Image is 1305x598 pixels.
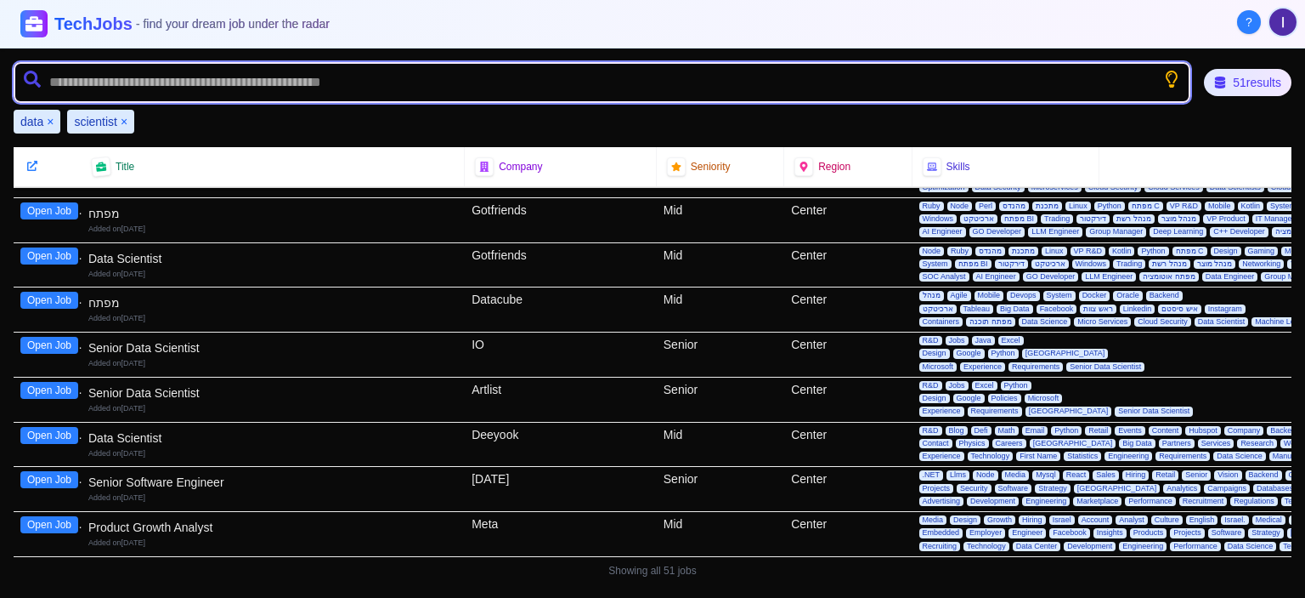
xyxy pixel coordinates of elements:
[919,439,952,448] span: Contact
[960,362,1005,372] span: Experience
[1008,528,1046,538] span: Engineer
[1013,542,1061,551] span: Data Center
[784,378,912,422] div: Center
[1172,247,1207,256] span: מפתח C
[1224,542,1277,551] span: Data Science
[992,439,1026,448] span: Careers
[784,288,912,332] div: Center
[963,542,1009,551] span: Technology
[818,160,850,174] span: Region
[657,243,784,288] div: Mid
[1195,317,1249,327] span: Data Scientist
[919,227,966,236] span: AI Engineer
[88,358,458,369] div: Added on [DATE]
[1109,247,1135,256] span: Kotlin
[1007,291,1040,300] span: Devops
[975,291,1004,300] span: Mobile
[988,349,1019,358] span: Python
[1134,317,1191,327] span: Cloud Security
[499,160,542,174] span: Company
[1064,452,1101,461] span: Statistics
[953,349,985,358] span: Google
[1158,214,1200,224] span: מנהל מוצר
[691,160,731,174] span: Seniority
[20,337,78,354] button: Open Job
[1085,426,1111,436] span: Retail
[657,288,784,332] div: Mid
[1120,305,1155,314] span: Linkedin
[973,272,1020,282] span: AI Engineer
[1268,7,1298,37] button: User menu
[1066,362,1144,372] span: Senior Data Scientist
[1043,291,1076,300] span: System
[966,317,1015,327] span: מפתח תוכנה
[1022,497,1070,506] span: Engineering
[47,113,54,130] button: Remove data filter
[919,470,944,480] span: .NET
[1113,259,1145,269] span: Trading
[1238,202,1264,211] span: Kotlin
[1122,470,1150,480] span: Hiring
[1093,528,1127,538] span: Insights
[1074,484,1161,493] span: [GEOGRAPHIC_DATA]
[919,317,963,327] span: Containers
[1016,452,1060,461] span: First Name
[919,426,942,436] span: R&D
[1119,439,1155,448] span: Big Data
[1028,227,1082,236] span: LLM Engineer
[1049,515,1075,525] span: Israel
[20,516,78,533] button: Open Job
[988,394,1021,403] span: Policies
[1194,259,1236,269] span: מנהל מוצר
[1076,214,1110,224] span: דירקטור
[1211,247,1241,256] span: Design
[919,202,944,211] span: Ruby
[1115,407,1193,416] span: Senior Data Scientist
[88,474,458,491] div: Senior Software Engineer
[995,426,1019,436] span: Math
[1023,272,1079,282] span: GO Developer
[919,291,944,300] span: מנהל
[946,470,969,480] span: Llms
[956,439,989,448] span: Physics
[20,382,78,399] button: Open Job
[1245,247,1279,256] span: Gaming
[1159,439,1195,448] span: Partners
[54,12,330,36] h1: TechJobs
[1204,484,1250,493] span: Campaigns
[1073,497,1121,506] span: Marketplace
[784,512,912,556] div: Center
[1203,214,1248,224] span: VP Product
[1032,470,1059,480] span: Mysql
[972,336,995,345] span: Java
[88,538,458,549] div: Added on [DATE]
[1210,227,1268,236] span: C++ Developer
[919,247,945,256] span: Node
[919,272,969,282] span: SOC Analyst
[919,305,957,314] span: ארכיטקט
[946,381,969,390] span: Jobs
[947,247,972,256] span: Ruby
[957,484,991,493] span: Security
[1128,202,1163,211] span: מפתח C
[966,528,1005,538] span: Employer
[1163,484,1200,493] span: Analytics
[1080,305,1116,314] span: ראש צוות
[1246,470,1282,480] span: Backend
[88,519,458,536] div: Product Growth Analyst
[968,407,1022,416] span: Requirements
[20,248,78,265] button: Open Job
[1115,426,1145,436] span: Events
[88,250,458,267] div: Data Scientist
[1139,272,1199,282] span: מפתח אוטומציה
[997,305,1033,314] span: Big Data
[984,515,1015,525] span: Growth
[657,467,784,511] div: Senior
[1214,470,1241,480] span: Vision
[1093,470,1119,480] span: Sales
[657,512,784,556] div: Mid
[784,423,912,467] div: Center
[1119,542,1167,551] span: Engineering
[999,202,1029,211] span: מהנדס
[946,426,968,436] span: Blog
